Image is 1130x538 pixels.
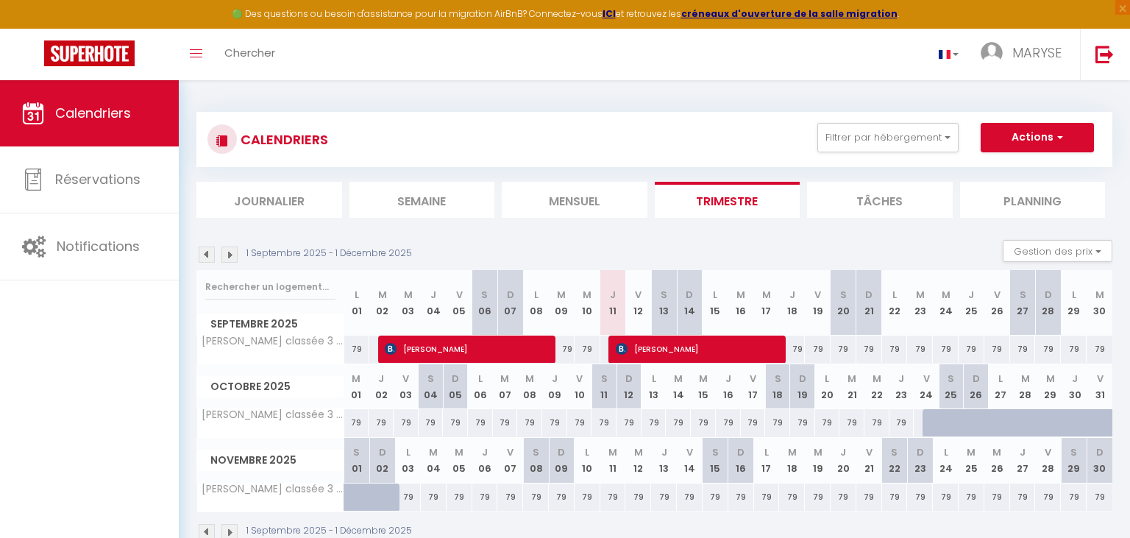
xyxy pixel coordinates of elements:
[369,409,394,436] div: 79
[601,372,608,386] abbr: S
[616,335,779,363] span: [PERSON_NAME]
[199,409,347,420] span: [PERSON_NAME] classée 3 étoiles
[549,270,575,336] th: 09
[917,445,924,459] abbr: D
[677,484,703,511] div: 79
[967,445,976,459] abbr: M
[728,484,754,511] div: 79
[402,372,409,386] abbr: V
[482,445,488,459] abbr: J
[404,288,413,302] abbr: M
[625,438,651,483] th: 12
[728,438,754,483] th: 16
[385,335,548,363] span: [PERSON_NAME]
[741,364,766,409] th: 17
[378,288,387,302] abbr: M
[882,336,908,363] div: 79
[456,288,463,302] abbr: V
[353,445,360,459] abbr: S
[468,409,493,436] div: 79
[1010,438,1036,483] th: 27
[1096,445,1104,459] abbr: D
[889,409,914,436] div: 79
[805,438,831,483] th: 19
[765,364,790,409] th: 18
[790,364,815,409] th: 19
[421,438,447,483] th: 04
[968,288,974,302] abbr: J
[625,484,651,511] div: 79
[1087,438,1112,483] th: 30
[419,364,444,409] th: 04
[603,7,616,20] a: ICI
[369,364,394,409] th: 02
[625,270,651,336] th: 12
[523,438,549,483] th: 08
[558,445,565,459] abbr: D
[970,29,1080,80] a: ... MARYSE
[736,288,745,302] abbr: M
[882,270,908,336] th: 22
[856,270,882,336] th: 21
[517,364,542,409] th: 08
[1010,336,1036,363] div: 79
[246,247,412,261] p: 1 Septembre 2025 - 1 Décembre 2025
[500,372,509,386] abbr: M
[655,182,800,218] li: Trimestre
[567,364,592,409] th: 10
[493,364,518,409] th: 07
[355,288,359,302] abbr: L
[839,364,864,409] th: 21
[1087,270,1112,336] th: 30
[642,364,667,409] th: 13
[923,372,930,386] abbr: V
[472,438,498,483] th: 06
[421,484,447,511] div: 79
[542,409,567,436] div: 79
[914,364,939,409] th: 24
[533,445,539,459] abbr: S
[681,7,898,20] a: créneaux d'ouverture de la salle migration
[805,484,831,511] div: 79
[892,288,897,302] abbr: L
[814,288,821,302] abbr: V
[865,288,873,302] abbr: D
[600,270,626,336] th: 11
[799,372,806,386] abbr: D
[197,314,344,335] span: Septembre 2025
[775,372,781,386] abbr: S
[674,372,683,386] abbr: M
[497,270,523,336] th: 07
[741,409,766,436] div: 79
[907,438,933,483] th: 23
[472,484,498,511] div: 79
[478,372,483,386] abbr: L
[840,288,847,302] abbr: S
[534,288,539,302] abbr: L
[395,484,421,511] div: 79
[712,445,719,459] abbr: S
[205,274,335,300] input: Rechercher un logement...
[472,270,498,336] th: 06
[421,270,447,336] th: 04
[856,336,882,363] div: 79
[443,409,468,436] div: 79
[1095,288,1104,302] abbr: M
[831,336,856,363] div: 79
[452,372,459,386] abbr: D
[1097,372,1104,386] abbr: V
[779,438,805,483] th: 18
[948,372,954,386] abbr: S
[591,409,616,436] div: 79
[1035,484,1061,511] div: 79
[12,6,56,50] button: Ouvrir le widget de chat LiveChat
[1021,372,1030,386] abbr: M
[344,438,370,483] th: 01
[549,484,575,511] div: 79
[419,409,444,436] div: 79
[939,364,964,409] th: 25
[224,45,275,60] span: Chercher
[55,104,131,122] span: Calendriers
[1038,364,1063,409] th: 29
[959,270,984,336] th: 25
